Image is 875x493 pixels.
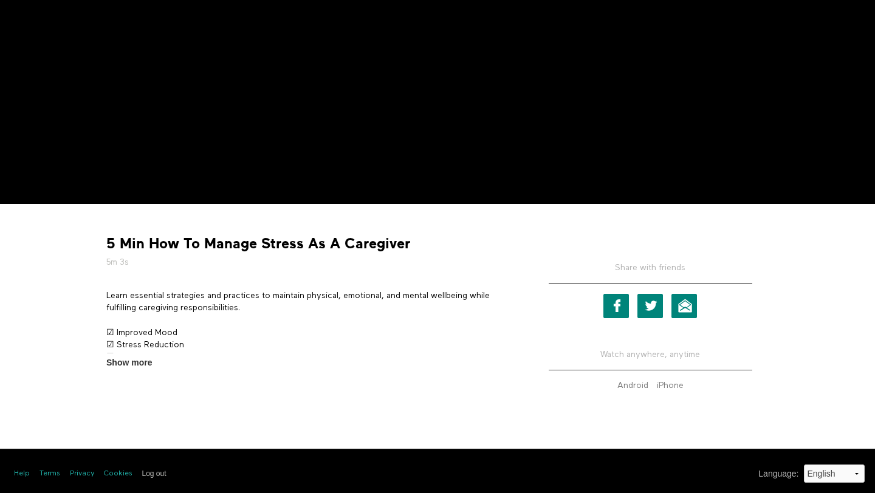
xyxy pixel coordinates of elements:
[654,381,687,390] a: iPhone
[70,469,94,479] a: Privacy
[14,469,30,479] a: Help
[106,327,513,364] p: ☑ Improved Mood ☑ Stress Reduction ☑ Revitalized Energy
[617,381,648,390] strong: Android
[637,294,663,318] a: Twitter
[106,234,410,253] strong: 5 Min How To Manage Stress As A Caregiver
[104,469,132,479] a: Cookies
[106,290,513,314] p: Learn essential strategies and practices to maintain physical, emotional, and mental wellbeing wh...
[671,294,697,318] a: Email
[106,356,152,369] span: Show more
[39,469,60,479] a: Terms
[142,469,166,478] input: Log out
[614,381,651,390] a: Android
[106,256,513,268] h5: 5m 3s
[758,467,798,480] label: Language :
[549,262,752,284] h5: Share with friends
[657,381,684,390] strong: iPhone
[603,294,629,318] a: Facebook
[549,339,752,370] h5: Watch anywhere, anytime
